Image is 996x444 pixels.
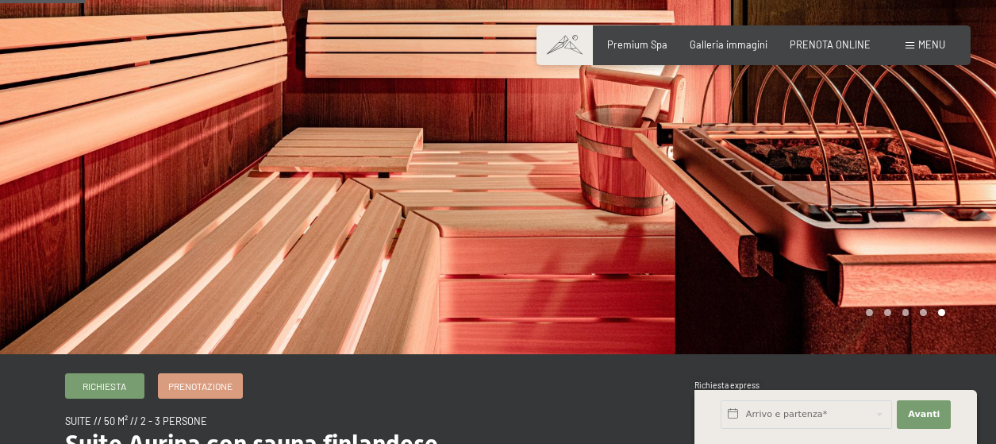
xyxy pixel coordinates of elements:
a: Premium Spa [607,38,667,51]
a: Richiesta [66,374,144,398]
span: Prenotazione [168,380,233,393]
span: Menu [918,38,945,51]
a: Prenotazione [159,374,242,398]
span: Richiesta express [694,380,759,390]
span: suite // 50 m² // 2 - 3 persone [65,415,207,427]
a: PRENOTA ONLINE [790,38,871,51]
a: Galleria immagini [690,38,767,51]
button: Avanti [897,400,951,429]
span: Richiesta [83,380,126,393]
span: Avanti [908,408,940,421]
